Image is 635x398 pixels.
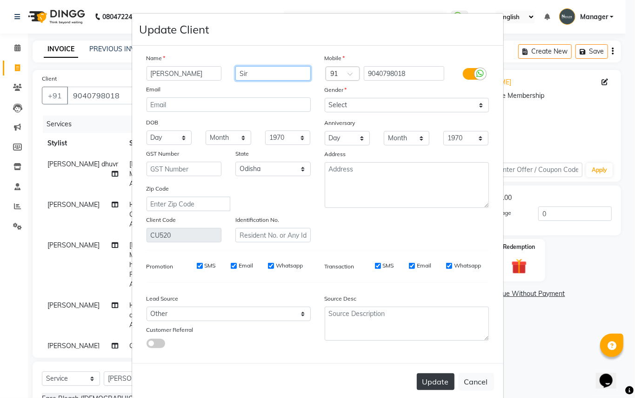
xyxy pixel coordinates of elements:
[147,97,311,112] input: Email
[596,361,626,389] iframe: chat widget
[235,216,279,224] label: Identification No.
[325,150,346,158] label: Address
[417,373,455,390] button: Update
[325,54,345,62] label: Mobile
[235,66,311,81] input: Last Name
[454,261,481,270] label: Whatsapp
[205,261,216,270] label: SMS
[147,216,176,224] label: Client Code
[458,373,494,391] button: Cancel
[147,162,222,176] input: GST Number
[147,118,159,127] label: DOB
[239,261,253,270] label: Email
[147,295,179,303] label: Lead Source
[383,261,394,270] label: SMS
[140,21,209,38] h4: Update Client
[235,228,311,242] input: Resident No. or Any Id
[147,262,174,271] label: Promotion
[325,86,347,94] label: Gender
[325,119,355,127] label: Anniversary
[147,185,169,193] label: Zip Code
[417,261,431,270] label: Email
[147,326,194,334] label: Customer Referral
[235,150,249,158] label: State
[276,261,303,270] label: Whatsapp
[147,197,230,211] input: Enter Zip Code
[147,54,166,62] label: Name
[364,66,444,81] input: Mobile
[147,150,180,158] label: GST Number
[147,66,222,81] input: First Name
[147,228,222,242] input: Client Code
[325,262,354,271] label: Transaction
[325,295,357,303] label: Source Desc
[147,85,161,94] label: Email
